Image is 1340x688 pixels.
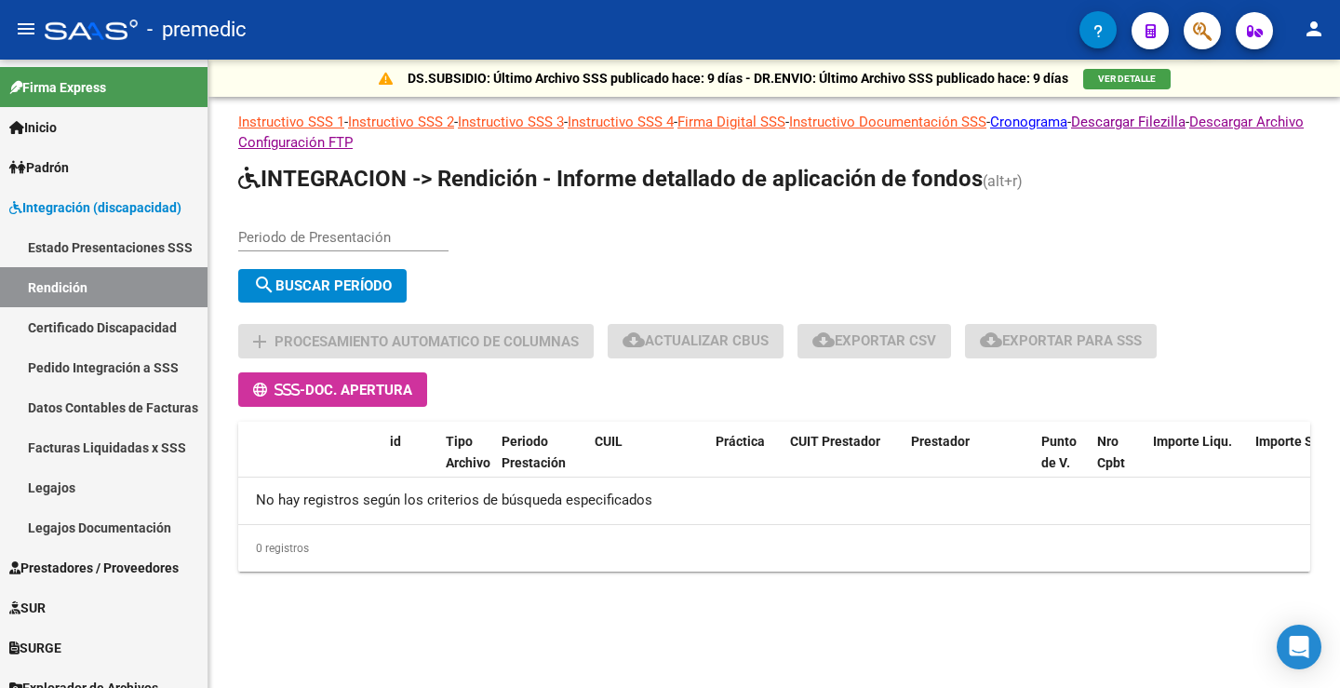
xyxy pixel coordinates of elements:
a: Firma Digital SSS [677,114,785,130]
datatable-header-cell: Práctica [708,422,783,504]
mat-icon: menu [15,18,37,40]
span: Procesamiento automatico de columnas [275,333,579,350]
span: Nro Cpbt [1097,434,1125,470]
span: Inicio [9,117,57,138]
span: CUIT Prestador [790,434,880,449]
mat-icon: cloud_download [980,329,1002,351]
button: Exportar para SSS [965,324,1157,358]
span: Importe Liqu. [1153,434,1232,449]
p: - - - - - - - - [238,112,1310,153]
span: Importe Solic. [1255,434,1338,449]
span: Doc. Apertura [305,382,412,398]
span: (alt+r) [983,172,1023,190]
datatable-header-cell: Punto de V. [1034,422,1090,504]
datatable-header-cell: CUIT Prestador [783,422,904,504]
div: Open Intercom Messenger [1277,625,1321,669]
span: Punto de V. [1041,434,1077,470]
span: CUIL [595,434,623,449]
span: Tipo Archivo [446,434,490,470]
a: Instructivo SSS 1 [238,114,344,130]
button: Procesamiento automatico de columnas [238,324,594,358]
span: Prestador [911,434,970,449]
a: Instructivo SSS 2 [348,114,454,130]
span: Periodo Prestación [502,434,566,470]
span: INTEGRACION -> Rendición - Informe detallado de aplicación de fondos [238,166,983,192]
span: Exportar CSV [812,332,936,349]
button: Buscar Período [238,269,407,303]
mat-icon: search [253,274,275,296]
mat-icon: cloud_download [812,329,835,351]
mat-icon: add [248,331,271,353]
span: id [390,434,401,449]
span: Firma Express [9,77,106,98]
datatable-header-cell: CUIL [587,422,708,504]
span: Actualizar CBUs [623,332,769,349]
div: 0 registros [238,525,1310,572]
a: Instructivo SSS 4 [568,114,674,130]
button: VER DETALLE [1083,69,1171,89]
p: DS.SUBSIDIO: Último Archivo SSS publicado hace: 9 días - DR.ENVIO: Último Archivo SSS publicado h... [408,68,1068,88]
span: Integración (discapacidad) [9,197,181,218]
span: - premedic [147,9,247,50]
span: - [253,382,305,398]
a: Instructivo SSS 3 [458,114,564,130]
div: No hay registros según los criterios de búsqueda especificados [238,478,1310,524]
mat-icon: cloud_download [623,329,645,351]
span: Exportar para SSS [980,332,1142,349]
a: Descargar Filezilla [1071,114,1186,130]
datatable-header-cell: Prestador [904,422,1034,504]
span: Prestadores / Proveedores [9,558,179,578]
datatable-header-cell: id [382,422,438,504]
span: Práctica [716,434,765,449]
span: SUR [9,598,46,618]
a: Instructivo Documentación SSS [789,114,986,130]
button: Actualizar CBUs [608,324,784,358]
span: SURGE [9,638,61,658]
button: -Doc. Apertura [238,372,427,407]
button: Exportar CSV [797,324,951,358]
span: Buscar Período [253,277,392,294]
datatable-header-cell: Tipo Archivo [438,422,494,504]
datatable-header-cell: Periodo Prestación [494,422,587,504]
datatable-header-cell: Importe Liqu. [1146,422,1248,504]
span: Padrón [9,157,69,178]
mat-icon: person [1303,18,1325,40]
datatable-header-cell: Nro Cpbt [1090,422,1146,504]
span: VER DETALLE [1098,74,1156,84]
a: Cronograma [990,114,1067,130]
